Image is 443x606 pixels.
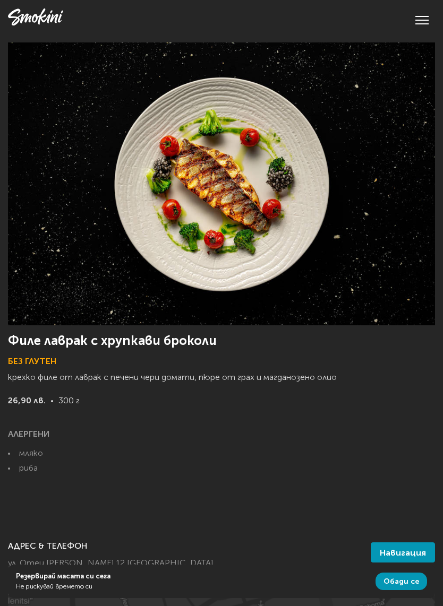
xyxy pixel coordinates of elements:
[8,370,435,394] p: крехко филе от лаврак с печени чери домати, пюре от грах и магданозено олио
[8,356,56,366] span: Без Глутен
[8,556,213,579] p: ул. Отец [PERSON_NAME] 12 [GEOGRAPHIC_DATA]
[8,394,435,427] p: 300 г
[8,333,435,349] h1: Филе лаврак с хрупкави броколи
[16,573,110,581] h6: Резервирай масата си сега
[8,542,213,552] h6: АДРЕС & ТЕЛЕФОН
[8,427,435,442] h6: АЛЕРГЕНИ
[371,542,435,562] a: Навигация
[8,446,435,461] li: мляко
[8,394,46,409] strong: 26,90 лв.
[16,584,110,590] p: Не рискувай времето си
[376,573,427,590] a: Обади се
[8,42,435,325] img: Филе лаврак с хрупкави броколи снимка
[8,461,435,476] li: риба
